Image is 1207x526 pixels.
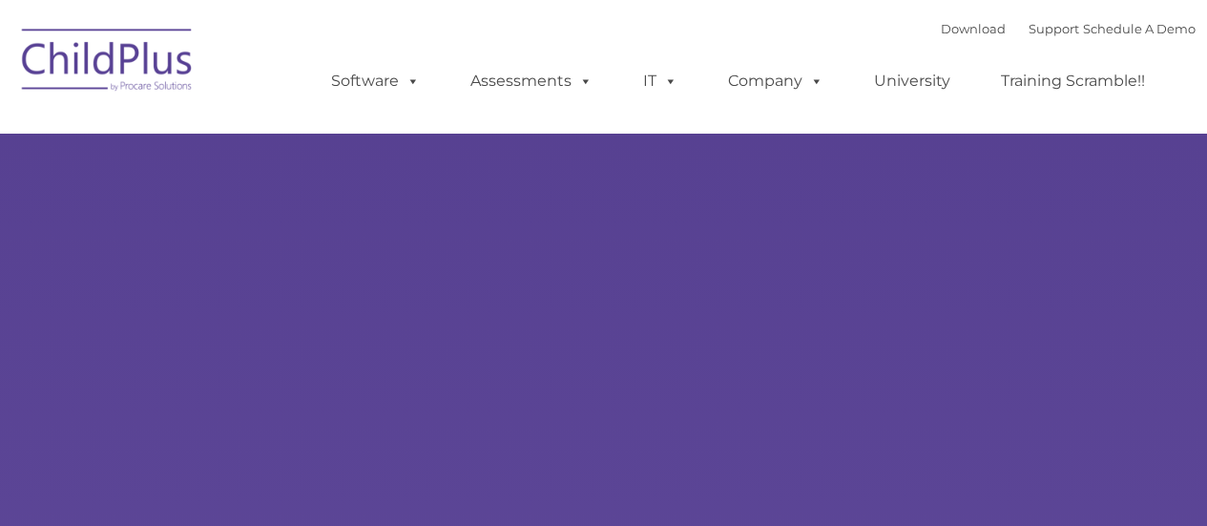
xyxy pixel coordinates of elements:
a: Company [709,62,843,100]
font: | [941,21,1196,36]
a: Assessments [451,62,612,100]
img: ChildPlus by Procare Solutions [12,15,203,111]
a: Download [941,21,1006,36]
a: Schedule A Demo [1083,21,1196,36]
a: IT [624,62,697,100]
a: Software [312,62,439,100]
a: University [855,62,969,100]
a: Training Scramble!! [982,62,1164,100]
a: Support [1029,21,1079,36]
